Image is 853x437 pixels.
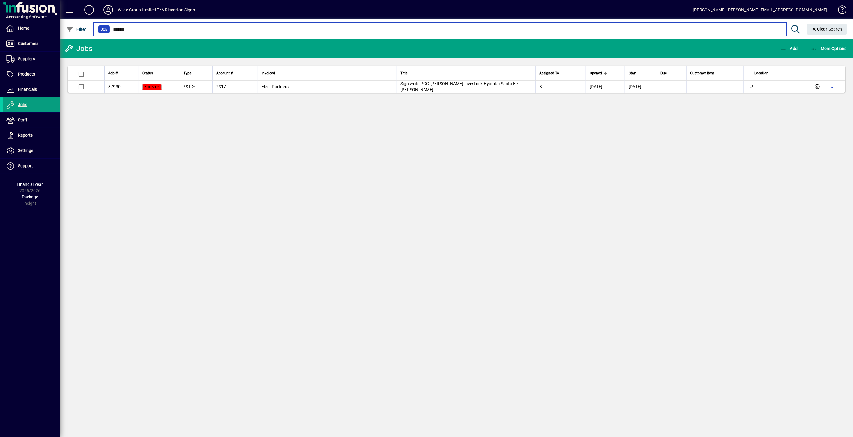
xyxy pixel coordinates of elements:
span: Title [400,70,407,76]
span: Job # [108,70,118,76]
a: Products [3,67,60,82]
span: Filter [66,27,86,32]
a: Suppliers [3,52,60,67]
div: Wilde Group Limited T/A Riccarton Signs [118,5,195,15]
div: Invoiced [262,70,393,76]
a: Financials [3,82,60,97]
a: Reports [3,128,60,143]
a: Customers [3,36,60,51]
span: Due [661,70,667,76]
span: 37930 [108,84,121,89]
button: More options [828,82,838,92]
a: Staff [3,113,60,128]
span: Financial Year [17,182,43,187]
span: Opened [590,70,602,76]
div: Start [629,70,653,76]
span: Account # [216,70,233,76]
button: More Options [809,43,849,54]
span: Add [780,46,798,51]
span: Staff [18,117,27,122]
button: Profile [99,4,118,15]
span: Home [18,26,29,31]
button: Add [79,4,99,15]
a: Knowledge Base [834,1,846,21]
span: Main Location [747,83,777,90]
button: Clear [807,24,847,35]
span: Status [142,70,153,76]
span: Products [18,72,35,76]
span: B [539,84,542,89]
span: Type [184,70,192,76]
div: Opened [590,70,621,76]
span: Financials [18,87,37,92]
span: Invoiced [262,70,275,76]
div: Account # [216,70,254,76]
a: Home [3,21,60,36]
div: Job # [108,70,135,76]
span: Customer Item [690,70,714,76]
span: Job [101,26,107,32]
div: Jobs [64,44,92,53]
span: Package [22,195,38,199]
span: Clear Search [812,27,843,31]
div: [PERSON_NAME] [PERSON_NAME][EMAIL_ADDRESS][DOMAIN_NAME] [693,5,828,15]
td: [DATE] [625,81,657,93]
span: Start [629,70,636,76]
button: Filter [65,24,88,35]
span: Jobs [18,102,27,107]
div: Assigned To [539,70,582,76]
span: Sign write PGG [PERSON_NAME] Livestock Hyundai Santa Fe - [PERSON_NAME]. [400,81,520,92]
span: Assigned To [539,70,559,76]
span: Location [755,70,769,76]
button: Add [778,43,799,54]
span: 2317 [216,84,226,89]
span: More Options [810,46,847,51]
span: Support [18,163,33,168]
span: Settings [18,148,33,153]
div: Due [661,70,683,76]
span: Customers [18,41,38,46]
span: Fleet Partners [262,84,289,89]
div: Customer Item [690,70,740,76]
td: [DATE] [586,81,625,93]
span: Suppliers [18,56,35,61]
span: Reports [18,133,33,138]
div: Location [747,70,781,76]
a: Support [3,159,60,174]
a: Settings [3,143,60,158]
